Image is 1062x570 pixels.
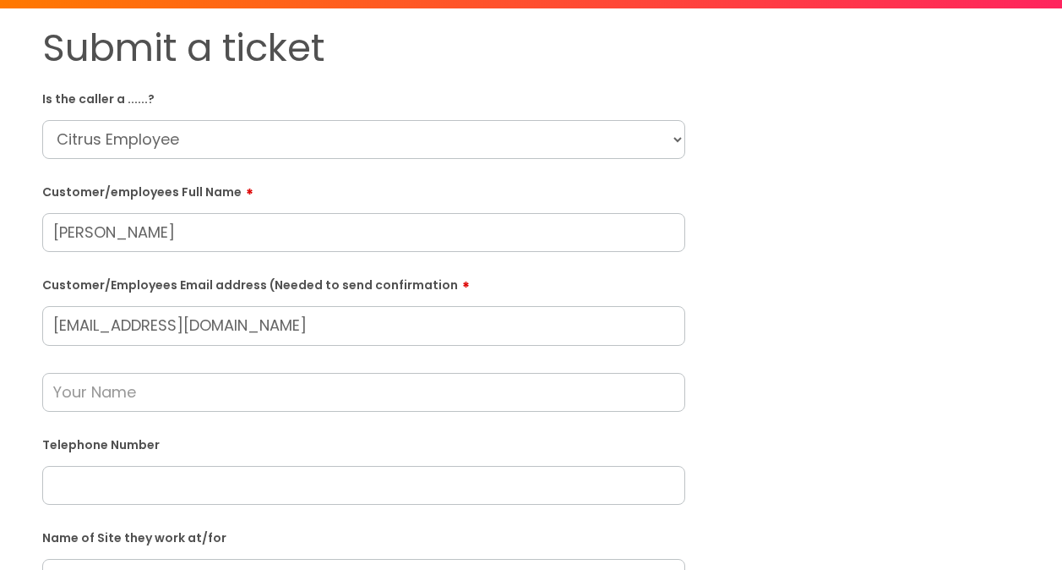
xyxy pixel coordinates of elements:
label: Telephone Number [42,435,685,452]
input: Your Name [42,373,685,412]
label: Is the caller a ......? [42,89,685,107]
input: Email [42,306,685,345]
label: Name of Site they work at/for [42,528,685,545]
h1: Submit a ticket [42,25,685,71]
label: Customer/employees Full Name [42,179,685,200]
label: Customer/Employees Email address (Needed to send confirmation [42,272,685,293]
